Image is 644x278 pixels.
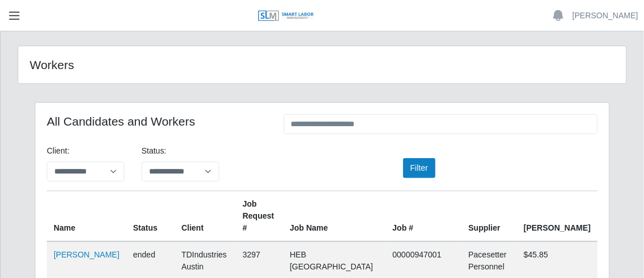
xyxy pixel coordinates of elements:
[517,191,598,242] th: [PERSON_NAME]
[142,145,167,157] label: Status:
[47,145,70,157] label: Client:
[573,10,638,22] a: [PERSON_NAME]
[30,58,264,72] h4: Workers
[47,191,126,242] th: Name
[257,10,315,22] img: SLM Logo
[462,191,517,242] th: Supplier
[236,191,283,242] th: Job Request #
[47,114,267,128] h4: All Candidates and Workers
[126,191,175,242] th: Status
[54,250,119,259] a: [PERSON_NAME]
[283,191,386,242] th: Job Name
[403,158,436,178] button: Filter
[175,191,236,242] th: Client
[386,191,462,242] th: Job #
